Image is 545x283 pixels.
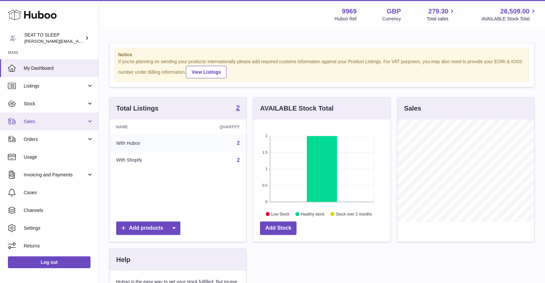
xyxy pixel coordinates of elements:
text: 0 [266,200,268,204]
a: 2 [236,104,240,112]
th: Name [110,119,183,135]
span: Total sales [427,16,456,22]
a: View Listings [186,66,226,78]
span: [PERSON_NAME][EMAIL_ADDRESS][DOMAIN_NAME] [24,39,132,44]
text: 1 [266,167,268,171]
span: Stock [24,101,87,107]
span: Sales [24,118,87,125]
a: Add Stock [260,221,297,235]
a: Log out [8,256,91,268]
strong: GBP [387,7,401,16]
span: Returns [24,243,93,249]
h3: AVAILABLE Stock Total [260,104,333,113]
td: With Shopify [110,152,183,169]
span: My Dashboard [24,65,93,71]
span: Settings [24,225,93,231]
span: Cases [24,190,93,196]
a: 279.30 Total sales [427,7,456,22]
span: 279.30 [428,7,448,16]
span: AVAILABLE Stock Total [481,16,537,22]
a: 2 [237,157,240,163]
strong: 9969 [342,7,357,16]
text: 0.5 [263,183,268,187]
td: With Huboo [110,135,183,152]
img: amy@seattosleep.co.uk [8,33,18,43]
span: Orders [24,136,87,142]
th: Quantity [183,119,246,135]
strong: 2 [236,104,240,111]
h3: Total Listings [116,104,159,113]
span: Invoicing and Payments [24,172,87,178]
text: 2 [266,134,268,138]
div: Huboo Ref [335,16,357,22]
span: 26,509.00 [500,7,530,16]
div: Currency [382,16,401,22]
span: Usage [24,154,93,160]
h3: Help [116,255,130,264]
span: Channels [24,207,93,214]
div: If you're planning on sending your products internationally please add required customs informati... [118,59,526,78]
a: Add products [116,221,180,235]
div: SEAT TO SLEEP [24,32,84,44]
text: 1.5 [263,150,268,154]
strong: Notice [118,52,526,58]
h3: Sales [404,104,421,113]
a: 26,509.00 AVAILABLE Stock Total [481,7,537,22]
text: Stock over 2 months [336,212,372,216]
text: Low Stock [271,212,290,216]
a: 2 [237,140,240,146]
span: Listings [24,83,87,89]
text: Healthy stock [301,212,325,216]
